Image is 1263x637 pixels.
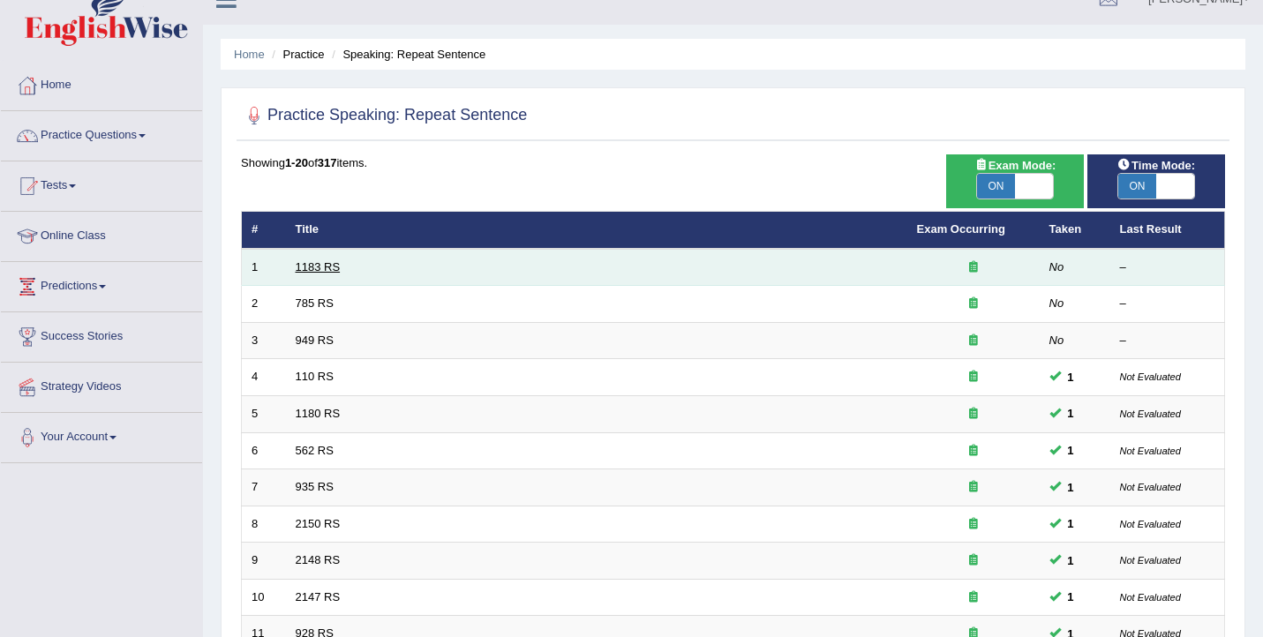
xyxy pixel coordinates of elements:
a: 1183 RS [296,260,341,274]
small: Not Evaluated [1120,408,1181,419]
a: Home [234,48,265,61]
li: Speaking: Repeat Sentence [327,46,485,63]
div: – [1120,259,1215,276]
td: 10 [242,579,286,616]
td: 4 [242,359,286,396]
a: Practice Questions [1,111,202,155]
a: Exam Occurring [917,222,1005,236]
a: 785 RS [296,296,334,310]
span: You can still take this question [1061,441,1081,460]
a: Your Account [1,413,202,457]
small: Not Evaluated [1120,519,1181,529]
div: Exam occurring question [917,259,1030,276]
span: You can still take this question [1061,588,1081,606]
td: 9 [242,543,286,580]
td: 2 [242,286,286,323]
a: 2150 RS [296,517,341,530]
a: 562 RS [296,444,334,457]
small: Not Evaluated [1120,446,1181,456]
div: Exam occurring question [917,516,1030,533]
td: 7 [242,469,286,506]
small: Not Evaluated [1120,482,1181,492]
small: Not Evaluated [1120,371,1181,382]
span: ON [1118,174,1156,199]
div: Exam occurring question [917,406,1030,423]
td: 8 [242,506,286,543]
a: 1180 RS [296,407,341,420]
small: Not Evaluated [1120,592,1181,603]
a: 2148 RS [296,553,341,566]
td: 3 [242,322,286,359]
th: Title [286,212,907,249]
div: – [1120,296,1215,312]
div: Exam occurring question [917,296,1030,312]
a: 2147 RS [296,590,341,603]
a: Online Class [1,212,202,256]
span: You can still take this question [1061,478,1081,497]
a: Tests [1,161,202,206]
th: # [242,212,286,249]
span: You can still take this question [1061,514,1081,533]
a: Home [1,61,202,105]
div: Exam occurring question [917,479,1030,496]
span: Time Mode: [1110,156,1202,175]
td: 1 [242,249,286,286]
span: ON [977,174,1015,199]
th: Taken [1040,212,1110,249]
a: 110 RS [296,370,334,383]
b: 1-20 [285,156,308,169]
a: Strategy Videos [1,363,202,407]
a: Predictions [1,262,202,306]
em: No [1049,296,1064,310]
div: Showing of items. [241,154,1225,171]
a: 935 RS [296,480,334,493]
div: Exam occurring question [917,333,1030,349]
li: Practice [267,46,324,63]
div: – [1120,333,1215,349]
div: Exam occurring question [917,443,1030,460]
a: 949 RS [296,333,334,347]
span: You can still take this question [1061,368,1081,386]
small: Not Evaluated [1120,555,1181,566]
span: Exam Mode: [967,156,1063,175]
th: Last Result [1110,212,1225,249]
a: Success Stories [1,312,202,356]
div: Exam occurring question [917,369,1030,386]
td: 5 [242,396,286,433]
div: Exam occurring question [917,552,1030,569]
td: 6 [242,432,286,469]
span: You can still take this question [1061,404,1081,423]
div: Exam occurring question [917,589,1030,606]
em: No [1049,260,1064,274]
div: Show exams occurring in exams [946,154,1084,208]
b: 317 [318,156,337,169]
h2: Practice Speaking: Repeat Sentence [241,102,527,129]
em: No [1049,333,1064,347]
span: You can still take this question [1061,551,1081,570]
